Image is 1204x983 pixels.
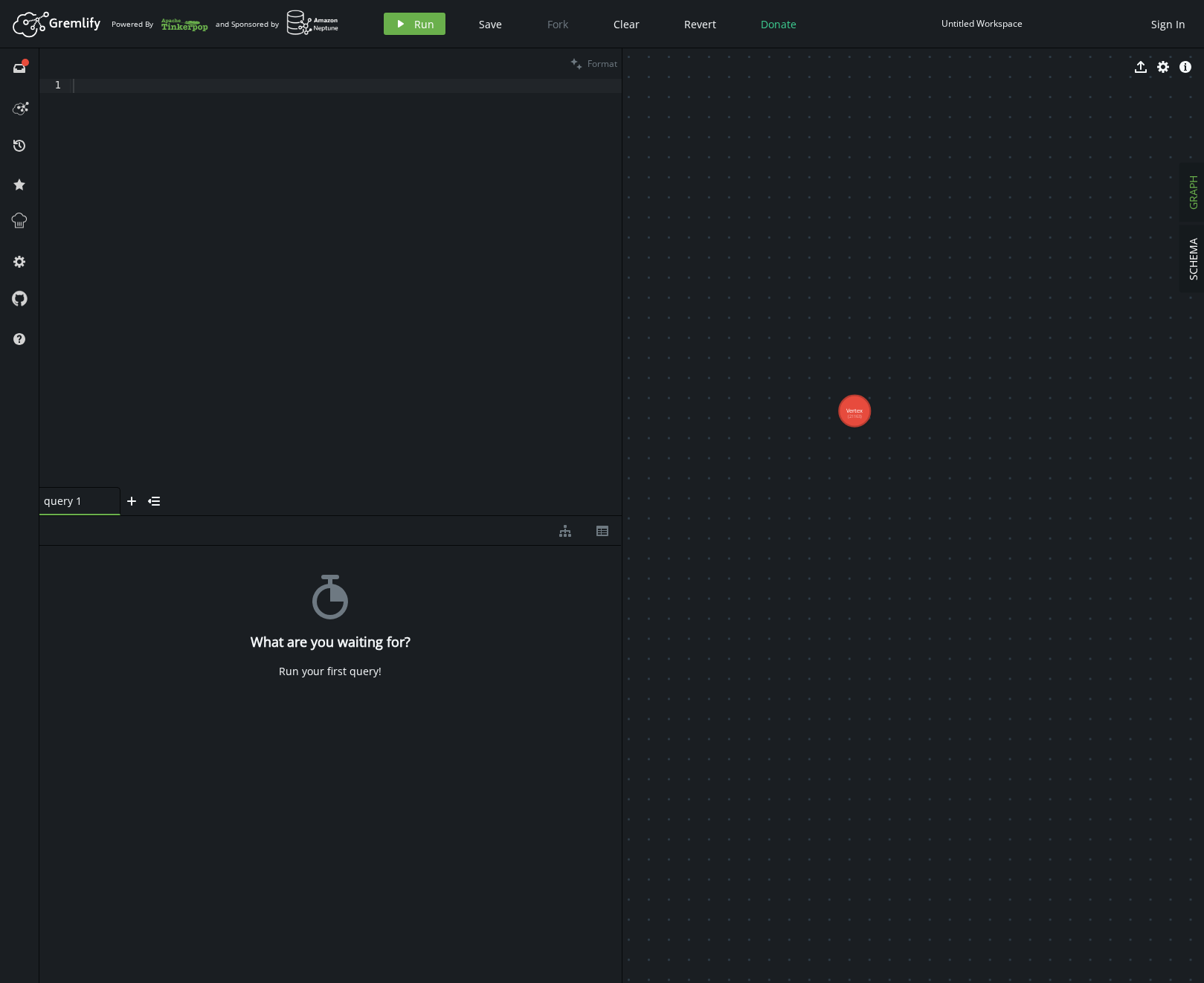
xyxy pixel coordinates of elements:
[566,48,622,79] button: Format
[535,13,580,35] button: Fork
[384,13,445,35] button: Run
[112,11,208,37] div: Powered By
[1151,17,1185,31] span: Sign In
[761,17,796,31] span: Donate
[684,17,716,31] span: Revert
[251,634,411,650] h4: What are you waiting for?
[846,407,863,414] tspan: Vertex
[44,494,103,508] span: query 1
[602,13,651,35] button: Clear
[614,17,640,31] span: Clear
[468,13,513,35] button: Save
[286,10,339,36] img: AWS Neptune
[216,10,339,38] div: and Sponsored by
[750,13,808,35] button: Donate
[479,17,502,31] span: Save
[941,18,1023,29] div: Untitled Workspace
[587,57,617,70] span: Format
[1144,13,1193,35] button: Sign In
[1186,238,1200,280] span: SCHEMA
[39,79,71,93] div: 1
[414,17,434,31] span: Run
[547,17,568,31] span: Fork
[673,13,727,35] button: Revert
[279,665,382,678] div: Run your first query!
[1186,175,1200,210] span: GRAPH
[847,413,861,419] tspan: (21163)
